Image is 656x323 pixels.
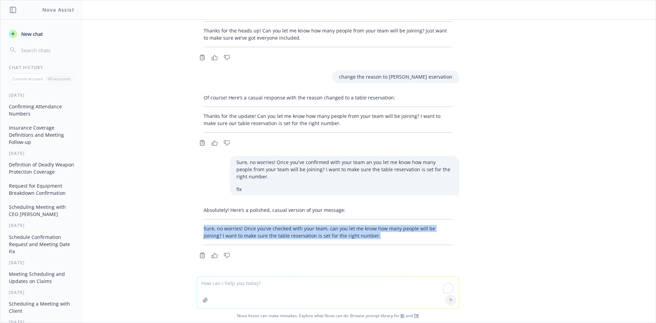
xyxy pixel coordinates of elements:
button: Request for Equipment Breakdown Confirmation [6,180,77,199]
div: [DATE] [1,223,82,228]
p: Absolutely! Here’s a polished, casual version of your message: [204,206,452,214]
button: Definition of Deadly Weapon Protection Coverage [6,159,77,177]
button: Meeting Scheduling and Updates on Claims [6,268,77,287]
button: Thumbs down [221,251,232,260]
textarea: To enrich screen reader interactions, please activate Accessibility in Grammarly extension settings [197,277,459,308]
p: fix [236,186,452,193]
button: Thumbs down [221,138,232,148]
svg: Copy to clipboard [199,54,205,60]
div: [DATE] [1,290,82,295]
input: Search chats [20,45,74,55]
p: Current account [12,76,43,82]
button: Scheduling a Meeting with Client [6,298,77,317]
div: [DATE] [1,92,82,98]
p: Sure, no worries! Once you've confirmed with your team an you let me know how many people from yo... [236,159,452,180]
div: Chat History [1,65,82,70]
div: [DATE] [1,260,82,266]
button: Thumbs down [221,53,232,62]
svg: Copy to clipboard [199,252,205,258]
a: BI [400,313,405,319]
button: Confirming Attendance Numbers [6,101,77,119]
p: Sure, no worries! Once you’ve checked with your team, can you let me know how many people will be... [204,225,452,239]
p: Thanks for the heads up! Can you let me know how many people from your team will be joining? Just... [204,27,452,41]
p: All accounts [48,76,71,82]
span: Nova Assist can make mistakes. Explore what Nova can do: Browse prompt library for and [3,309,653,323]
a: TR [414,313,419,319]
button: Insurance Coverage Definitions and Meeting Follow-up [6,122,77,148]
div: [DATE] [1,150,82,156]
h1: Nova Assist [42,6,74,13]
svg: Copy to clipboard [199,140,205,146]
p: change the reason to [PERSON_NAME] eservation [339,73,452,80]
button: Schedule Confirmation Request and Meeting Date Fix [6,231,77,257]
p: Thanks for the update! Can you let me know how many people from your team will be joining? I want... [204,112,452,127]
p: Of course! Here’s a casual response with the reason changed to a table reservation: [204,94,452,101]
span: New chat [20,30,43,38]
button: New chat [6,28,77,40]
button: Scheduling Meeting with CEO [PERSON_NAME] [6,201,77,220]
